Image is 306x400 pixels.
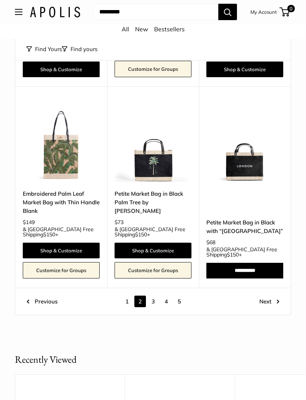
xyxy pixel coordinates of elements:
[259,296,280,307] a: Next
[62,44,97,54] button: Filter collection
[23,189,100,215] a: Embroidered Palm Leaf Market Bag with Thin Handle Blank
[147,296,159,307] a: 3
[154,25,185,33] a: Bestsellers
[26,44,62,54] button: Find Yours
[26,296,57,307] a: Previous
[280,7,290,16] a: 0
[23,262,100,278] a: Customize for Groups
[135,25,148,33] a: New
[23,62,100,77] a: Shop & Customize
[23,105,100,182] img: description_Each bag takes 8-hours to handcraft thanks to our artisan cooperative.
[115,262,191,278] a: Customize for Groups
[218,4,237,20] button: Search
[43,231,55,238] span: $150
[115,61,191,77] a: Customize for Groups
[206,105,283,182] a: Petite Market Bag in Black with “LONDON”Petite Market Bag in Black with “LONDON”
[115,105,191,182] img: Petite Market Bag in Black Palm Tree by Amy Logsdon
[174,296,185,307] a: 5
[115,243,191,258] a: Shop & Customize
[115,189,191,215] a: Petite Market Bag in Black Palm Tree by [PERSON_NAME]
[206,62,283,77] a: Shop & Customize
[15,352,76,367] h2: Recently Viewed
[206,218,283,236] a: Petite Market Bag in Black with “[GEOGRAPHIC_DATA]”
[15,9,22,15] button: Open menu
[23,219,35,226] span: $149
[23,227,100,237] span: & [GEOGRAPHIC_DATA] Free Shipping +
[23,243,100,258] a: Shop & Customize
[250,7,277,16] a: My Account
[206,247,283,257] span: & [GEOGRAPHIC_DATA] Free Shipping +
[287,5,295,12] span: 0
[30,7,80,18] img: Apolis
[134,296,146,307] span: 2
[121,296,133,307] a: 1
[160,296,172,307] a: 4
[23,105,100,182] a: description_Each bag takes 8-hours to handcraft thanks to our artisan cooperative.description_A m...
[115,219,124,226] span: $73
[135,231,147,238] span: $150
[115,105,191,182] a: Petite Market Bag in Black Palm Tree by Amy LogsdonPetite Market Bag in Black Palm Tree by Amy Lo...
[227,251,239,258] span: $150
[115,227,191,237] span: & [GEOGRAPHIC_DATA] Free Shipping +
[93,4,218,20] input: Search...
[206,105,283,182] img: Petite Market Bag in Black with “LONDON”
[206,239,215,246] span: $68
[122,25,129,33] a: All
